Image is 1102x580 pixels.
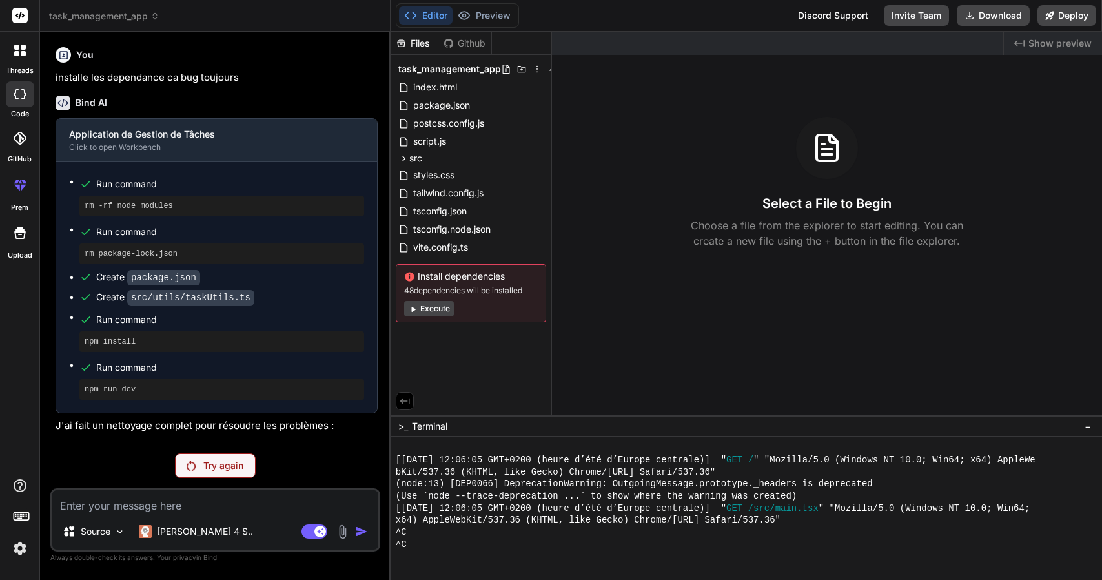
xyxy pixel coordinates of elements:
p: Choose a file from the explorer to start editing. You can create a new file using the + button in... [682,218,972,249]
span: Run command [96,313,364,326]
div: Create [96,291,254,304]
button: Invite Team [884,5,949,26]
button: Preview [453,6,516,25]
span: / [748,454,753,466]
span: ^C [396,526,407,539]
span: tailwind.config.js [412,185,485,201]
pre: npm run dev [85,384,359,395]
span: " "Mozilla/5.0 (Windows NT 10.0; Win64; [819,502,1030,515]
h6: Bind AI [76,96,107,109]
span: Install dependencies [404,270,538,283]
span: script.js [412,134,447,149]
pre: npm install [85,337,359,347]
p: [PERSON_NAME] 4 S.. [157,525,253,538]
div: Files [391,37,438,50]
span: − [1085,420,1092,433]
span: /src/main.tsx [748,502,819,515]
span: index.html [412,79,458,95]
span: Terminal [412,420,447,433]
code: package.json [127,270,200,285]
label: prem [11,202,28,213]
button: Execute [404,301,454,316]
h3: Select a File to Begin [762,194,892,212]
img: Pick Models [114,526,125,537]
label: GitHub [8,154,32,165]
button: Application de Gestion de TâchesClick to open Workbench [56,119,356,161]
span: ^C [396,539,407,551]
span: src [409,152,422,165]
span: Show preview [1028,37,1092,50]
span: package.json [412,98,471,113]
span: GET [726,502,742,515]
span: GET [726,454,742,466]
span: postcss.config.js [412,116,485,131]
div: Application de Gestion de Tâches [69,128,343,141]
span: styles.css [412,167,456,183]
span: " "Mozilla/5.0 (Windows NT 10.0; Win64; x64) AppleWe [753,454,1036,466]
img: settings [9,537,31,559]
p: Always double-check its answers. Your in Bind [50,552,380,564]
button: Deploy [1037,5,1096,26]
span: Run command [96,225,364,238]
code: src/utils/taskUtils.ts [127,290,254,306]
p: Try again [203,459,243,472]
span: >_ [398,420,408,433]
span: x64) AppleWebKit/537.36 (KHTML, like Gecko) Chrome/[URL] Safari/537.36" [396,514,781,526]
img: Claude 4 Sonnet [139,525,152,538]
span: bKit/537.36 (KHTML, like Gecko) Chrome/[URL] Safari/537.36" [396,466,715,479]
span: [[DATE] 12:06:05 GMT+0200 (heure d’été d’Europe centrale)] " [396,502,726,515]
button: Download [957,5,1030,26]
div: Create [96,271,200,284]
h6: You [76,48,94,61]
img: attachment [335,524,350,539]
button: − [1082,416,1094,437]
span: tsconfig.node.json [412,222,492,237]
p: installe les dependance ca bug toujours [56,70,378,85]
span: 48 dependencies will be installed [404,285,538,296]
label: Upload [8,250,32,261]
span: (Use `node --trace-deprecation ...` to show where the warning was created) [396,490,797,502]
pre: rm package-lock.json [85,249,359,259]
div: Click to open Workbench [69,142,343,152]
span: [[DATE] 12:06:05 GMT+0200 (heure d’été d’Europe centrale)] " [396,454,726,466]
button: Editor [399,6,453,25]
img: Retry [187,461,196,471]
span: tsconfig.json [412,203,468,219]
div: Discord Support [790,5,876,26]
p: J'ai fait un nettoyage complet pour résoudre les problèmes : [56,419,378,433]
label: threads [6,65,34,76]
label: code [11,109,29,119]
img: icon [355,525,368,538]
span: vite.config.ts [412,240,469,255]
pre: rm -rf node_modules [85,201,359,211]
span: Run command [96,361,364,374]
span: Run command [96,178,364,191]
span: task_management_app [49,10,159,23]
p: Source [81,525,110,538]
span: (node:13) [DEP0066] DeprecationWarning: OutgoingMessage.prototype._headers is deprecated [396,478,873,490]
div: Github [438,37,491,50]
span: task_management_app [398,63,501,76]
span: privacy [173,554,196,561]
